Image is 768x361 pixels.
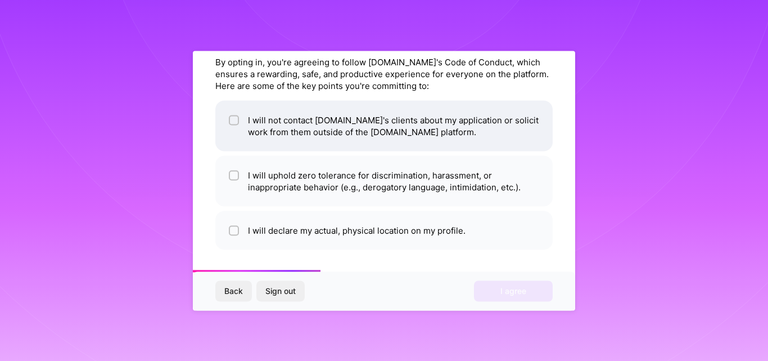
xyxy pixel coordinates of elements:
[215,100,553,151] li: I will not contact [DOMAIN_NAME]'s clients about my application or solicit work from them outside...
[224,286,243,297] span: Back
[215,211,553,249] li: I will declare my actual, physical location on my profile.
[256,281,305,301] button: Sign out
[215,281,252,301] button: Back
[215,56,553,91] div: By opting in, you're agreeing to follow [DOMAIN_NAME]'s Code of Conduct, which ensures a rewardin...
[215,155,553,206] li: I will uphold zero tolerance for discrimination, harassment, or inappropriate behavior (e.g., der...
[265,286,296,297] span: Sign out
